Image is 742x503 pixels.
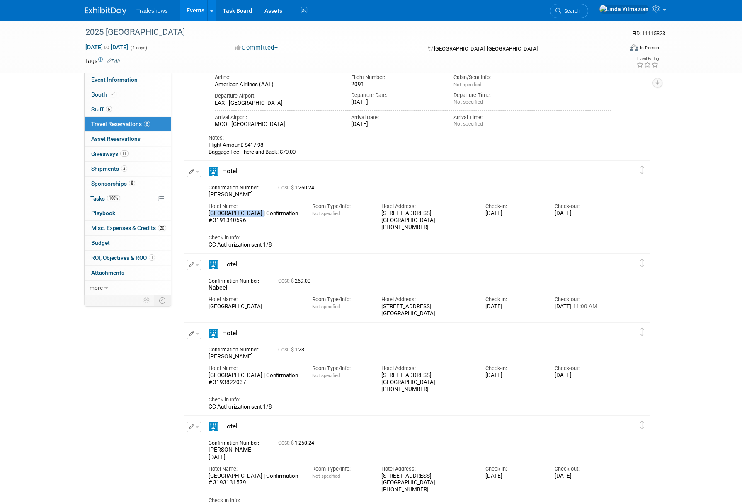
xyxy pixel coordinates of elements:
[351,121,441,128] div: [DATE]
[85,117,171,131] a: Travel Reservations8
[485,365,542,372] div: Check-in:
[453,121,543,127] div: Not specified
[85,87,171,102] a: Booth
[351,92,441,99] div: Departure Date:
[278,185,318,191] span: 1,260.24
[434,46,538,52] span: [GEOGRAPHIC_DATA], [GEOGRAPHIC_DATA]
[453,74,543,81] div: Cabin/Seat Info:
[453,82,481,87] span: Not specified
[485,210,542,217] div: [DATE]
[351,99,441,106] div: [DATE]
[91,121,150,127] span: Travel Reservations
[485,372,542,379] div: [DATE]
[209,422,218,431] i: Hotel
[149,254,155,261] span: 1
[222,329,238,337] span: Hotel
[381,303,473,317] div: [STREET_ADDRESS] [GEOGRAPHIC_DATA]
[209,276,266,284] div: Confirmation Number:
[640,259,644,267] i: Click and drag to move item
[312,365,369,372] div: Room Type/Info:
[381,372,473,393] div: [STREET_ADDRESS] [GEOGRAPHIC_DATA] [PHONE_NUMBER]
[129,180,135,186] span: 8
[85,57,120,65] td: Tags
[209,296,300,303] div: Hotel Name:
[209,396,611,404] div: Check-in Info:
[209,134,611,142] div: Notes:
[381,365,473,372] div: Hotel Address:
[636,57,659,61] div: Event Rating
[312,296,369,303] div: Room Type/Info:
[215,92,339,100] div: Departure Airport:
[209,473,300,487] div: [GEOGRAPHIC_DATA] | Confirmation # 3193131579
[555,303,611,310] div: [DATE]
[209,446,253,460] span: [PERSON_NAME][DATE]
[453,92,543,99] div: Departure Time:
[85,221,171,235] a: Misc. Expenses & Credits20
[312,465,369,473] div: Room Type/Info:
[312,210,340,216] span: Not specified
[85,191,171,206] a: Tasks100%
[640,421,644,429] i: Click and drag to move item
[91,106,112,113] span: Staff
[209,372,300,386] div: [GEOGRAPHIC_DATA] | Confirmation # 3193822037
[555,210,611,217] div: [DATE]
[136,7,168,14] span: Tradeshows
[215,81,339,88] div: American Airlines (AAL)
[453,114,543,121] div: Arrival Time:
[555,473,611,480] div: [DATE]
[107,195,120,201] span: 100%
[130,45,147,51] span: (4 days)
[381,465,473,473] div: Hotel Address:
[82,25,610,40] div: 2025 [GEOGRAPHIC_DATA]
[209,438,266,446] div: Confirmation Number:
[209,353,253,360] span: [PERSON_NAME]
[351,81,441,88] div: 2091
[232,44,281,52] button: Committed
[485,303,542,310] div: [DATE]
[640,45,659,51] div: In-Person
[209,284,227,291] span: Nabeel
[106,106,112,112] span: 6
[85,102,171,117] a: Staff6
[91,225,166,231] span: Misc. Expenses & Credits
[555,365,611,372] div: Check-out:
[91,165,127,172] span: Shipments
[209,404,611,411] div: CC Authorization sent 1/8
[85,7,126,15] img: ExhibitDay
[140,295,154,306] td: Personalize Event Tab Strip
[312,304,340,310] span: Not specified
[485,465,542,473] div: Check-in:
[572,303,597,310] span: 11:00 AM
[485,473,542,480] div: [DATE]
[278,347,318,353] span: 1,281.11
[574,43,659,56] div: Event Format
[209,329,218,338] i: Hotel
[599,5,649,14] img: Linda Yilmazian
[85,177,171,191] a: Sponsorships8
[107,58,120,64] a: Edit
[154,295,171,306] td: Toggle Event Tabs
[215,114,339,121] div: Arrival Airport:
[209,203,300,210] div: Hotel Name:
[90,284,103,291] span: more
[555,203,611,210] div: Check-out:
[312,372,340,378] span: Not specified
[91,239,110,246] span: Budget
[485,296,542,303] div: Check-in:
[278,278,295,284] span: Cost: $
[209,191,253,198] span: [PERSON_NAME]
[222,423,238,430] span: Hotel
[632,30,665,36] span: Event ID: 11115823
[555,372,611,379] div: [DATE]
[103,44,111,51] span: to
[278,278,314,284] span: 269.00
[278,185,295,191] span: Cost: $
[215,100,339,107] div: LAX - [GEOGRAPHIC_DATA]
[561,8,580,14] span: Search
[209,182,266,191] div: Confirmation Number:
[85,281,171,295] a: more
[209,242,611,249] div: CC Authorization sent 1/8
[91,254,155,261] span: ROI, Objectives & ROO
[111,92,115,97] i: Booth reservation complete
[91,76,138,83] span: Event Information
